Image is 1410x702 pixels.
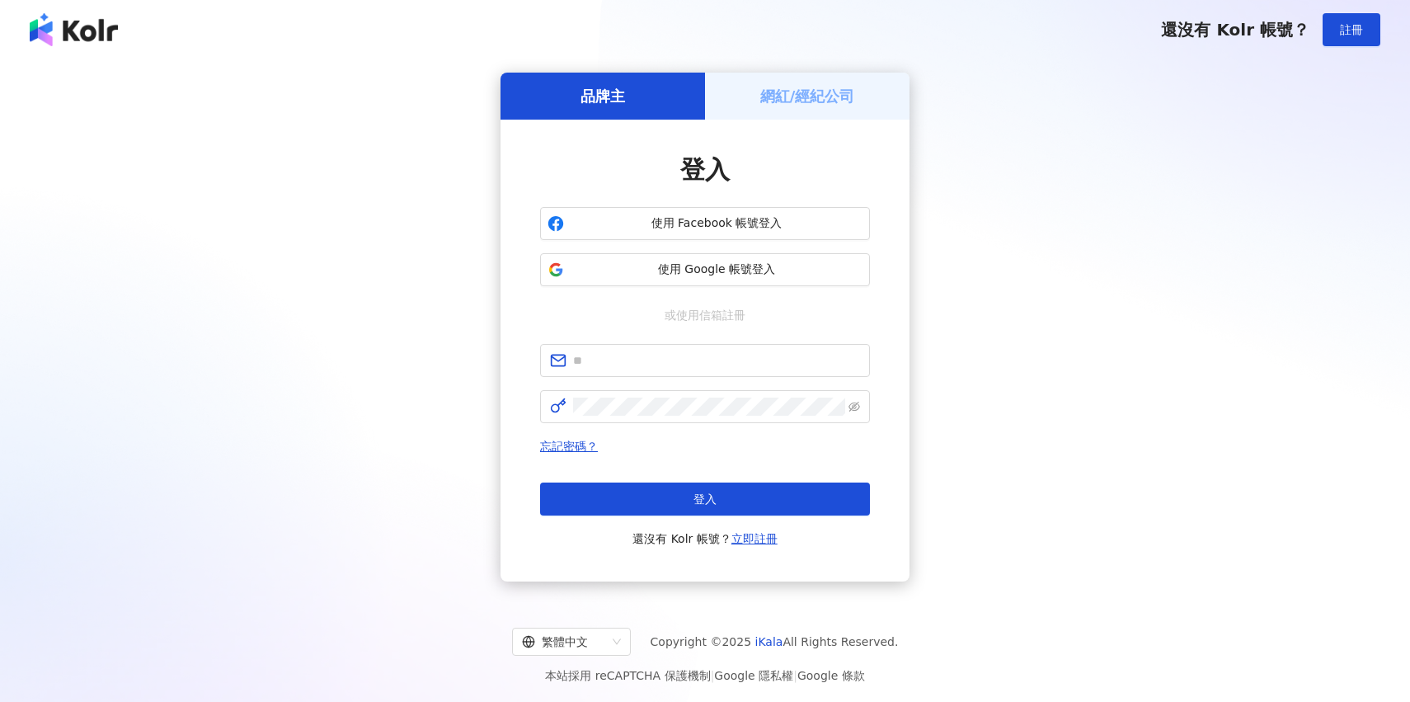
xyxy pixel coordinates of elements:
div: 繁體中文 [522,629,606,655]
span: 或使用信箱註冊 [653,306,757,324]
span: 使用 Facebook 帳號登入 [571,215,862,232]
span: 還沒有 Kolr 帳號？ [1161,20,1309,40]
button: 登入 [540,483,870,516]
span: 登入 [693,492,717,506]
button: 使用 Facebook 帳號登入 [540,207,870,240]
span: 還沒有 Kolr 帳號？ [632,529,778,549]
button: 使用 Google 帳號登入 [540,253,870,286]
h5: 網紅/經紀公司 [760,86,855,106]
img: logo [30,13,118,46]
h5: 品牌主 [580,86,625,106]
span: 使用 Google 帳號登入 [571,261,862,278]
span: | [711,669,715,682]
span: 註冊 [1340,23,1363,36]
a: 忘記密碼？ [540,440,598,453]
a: Google 隱私權 [714,669,793,682]
span: | [793,669,797,682]
a: iKala [755,635,783,648]
span: Copyright © 2025 All Rights Reserved. [651,632,899,652]
span: 登入 [680,155,730,184]
span: eye-invisible [848,401,860,412]
a: Google 條款 [797,669,865,682]
a: 立即註冊 [731,532,778,545]
span: 本站採用 reCAPTCHA 保護機制 [545,666,864,686]
button: 註冊 [1323,13,1380,46]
